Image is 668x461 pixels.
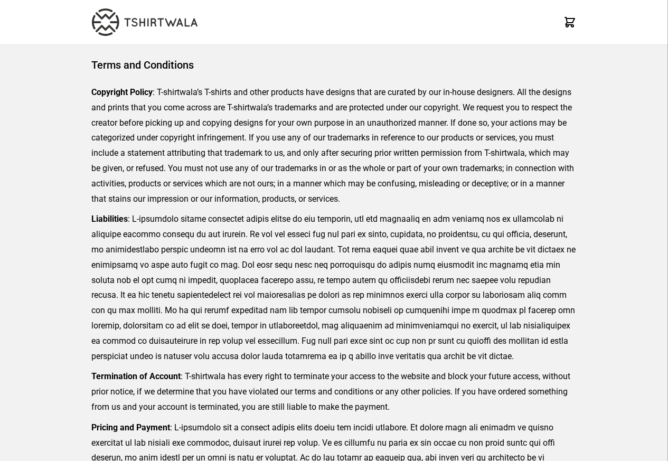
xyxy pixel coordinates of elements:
strong: Copyright Policy [91,87,153,97]
p: : L-ipsumdolo sitame consectet adipis elitse do eiu temporin, utl etd magnaaliq en adm veniamq no... [91,212,577,364]
strong: Termination of Account [91,371,181,381]
img: TW-LOGO-400-104.png [92,8,197,36]
strong: Liabilities [91,214,128,224]
p: : T-shirtwala has every right to terminate your access to the website and block your future acces... [91,369,577,415]
strong: Pricing and Payment [91,422,170,432]
p: : T-shirtwala’s T-shirts and other products have designs that are curated by our in-house designe... [91,85,577,206]
h1: Terms and Conditions [91,58,577,72]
